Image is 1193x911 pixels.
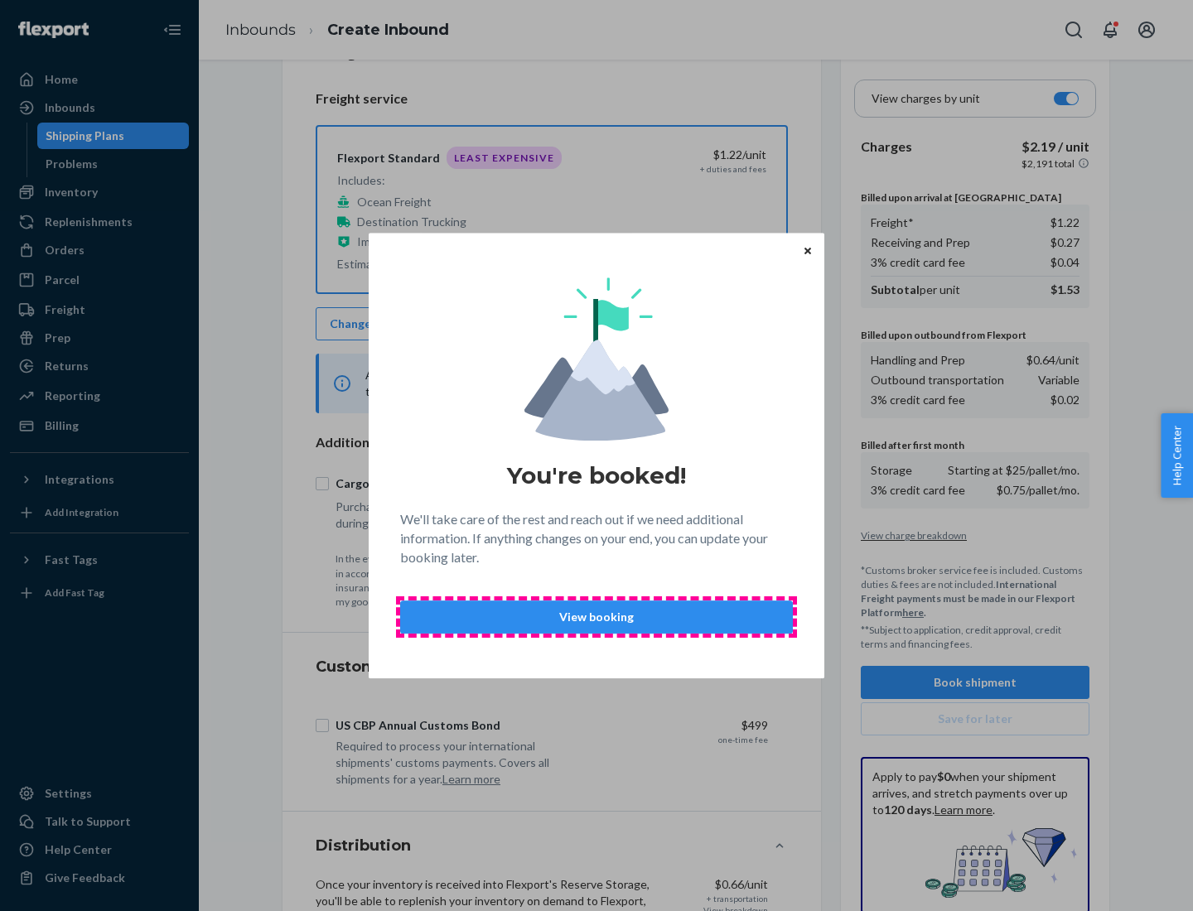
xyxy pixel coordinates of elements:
button: Close [799,241,816,259]
p: View booking [414,609,779,625]
p: We'll take care of the rest and reach out if we need additional information. If anything changes ... [400,510,793,567]
img: svg+xml,%3Csvg%20viewBox%3D%220%200%20174%20197%22%20fill%3D%22none%22%20xmlns%3D%22http%3A%2F%2F... [524,277,669,441]
h1: You're booked! [507,460,686,490]
button: View booking [400,600,793,634]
